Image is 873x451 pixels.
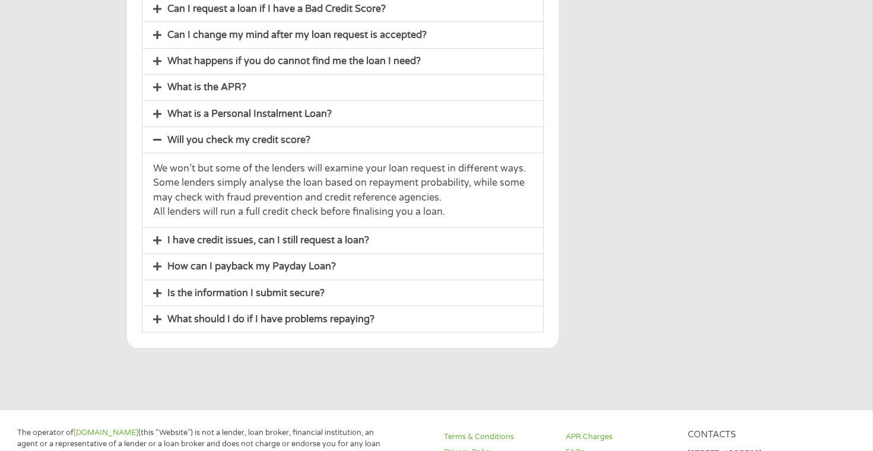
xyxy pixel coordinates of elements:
[142,280,543,306] div: Is the information I submit secure?
[142,75,543,100] div: What is the APR?
[167,55,421,67] a: What happens if you do cannot find me the loan I need?
[444,431,551,443] a: Terms & Conditions
[167,29,427,41] a: Can I change my mind after my loan request is accepted?
[566,431,673,443] a: APR Charges
[153,161,532,219] p: We won’t but some of the lenders will examine your loan request in different ways. Some lenders s...
[167,134,310,146] a: Will you check my credit score?
[167,261,336,272] a: How can I payback my Payday Loan?
[167,3,386,15] a: Can I request a loan if I have a Bad Credit Score?
[167,81,246,93] a: What is the APR?
[142,127,543,153] div: Will you check my credit score?
[142,101,543,126] div: What is a Personal Instalment Loan?
[142,254,543,280] div: How can I payback my Payday Loan?
[167,234,369,246] a: I have credit issues, can I still request a loan?
[142,153,543,227] div: Will you check my credit score?
[142,228,543,253] div: I have credit issues, can I still request a loan?
[688,430,795,441] h4: Contacts
[74,428,138,437] a: [DOMAIN_NAME]
[167,287,325,299] a: Is the information I submit secure?
[167,108,332,120] a: What is a Personal Instalment Loan?
[142,49,543,74] div: What happens if you do cannot find me the loan I need?
[167,313,374,325] a: What should I do if I have problems repaying?
[142,306,543,332] div: What should I do if I have problems repaying?
[142,22,543,47] div: Can I change my mind after my loan request is accepted?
